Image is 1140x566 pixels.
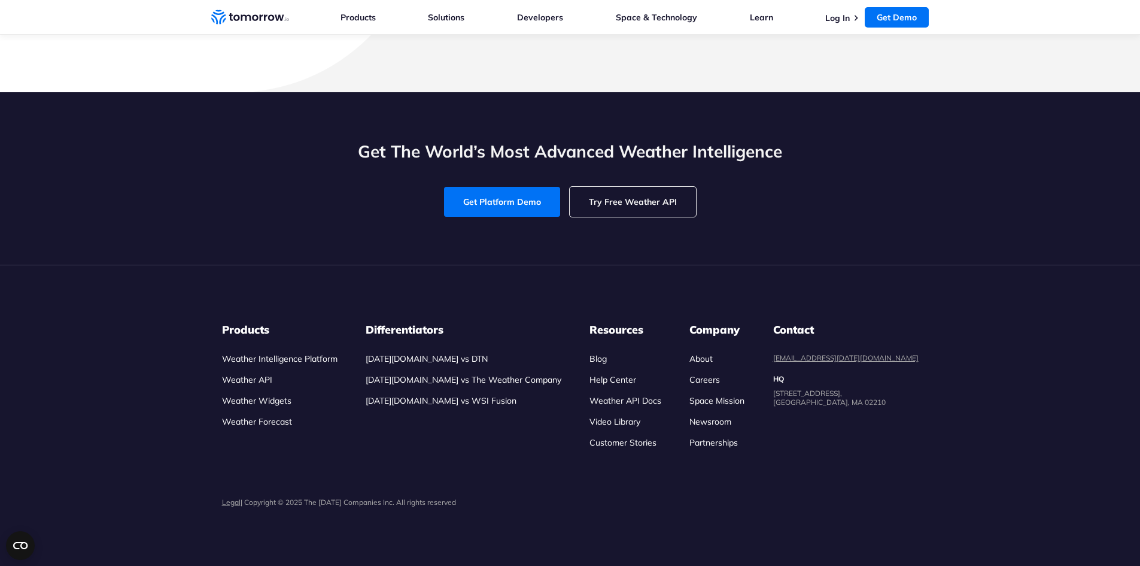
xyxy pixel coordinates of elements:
[689,323,744,337] h3: Company
[222,353,338,364] a: Weather Intelligence Platform
[211,140,929,163] h2: Get The World’s Most Advanced Weather Intelligence
[616,12,697,23] a: Space & Technology
[689,395,744,406] a: Space Mission
[773,374,919,384] dt: HQ
[366,395,516,406] a: [DATE][DOMAIN_NAME] vs WSI Fusion
[570,187,696,217] a: Try Free Weather API
[428,12,464,23] a: Solutions
[867,498,880,511] img: Facebook
[366,374,561,385] a: [DATE][DOMAIN_NAME] vs The Weather Company
[222,395,291,406] a: Weather Widgets
[222,498,456,507] p: | Copyright © 2025 The [DATE] Companies Inc. All rights reserved
[211,8,289,26] a: Home link
[366,323,561,337] h3: Differentiators
[341,12,376,23] a: Products
[589,437,656,448] a: Customer Stories
[773,323,919,337] dt: Contact
[222,374,272,385] a: Weather API
[366,353,488,364] a: [DATE][DOMAIN_NAME] vs DTN
[589,374,636,385] a: Help Center
[222,416,292,427] a: Weather Forecast
[589,353,607,364] a: Blog
[905,498,919,511] img: Instagram
[222,498,241,507] a: Legal
[689,416,731,427] a: Newsroom
[773,353,919,362] a: [EMAIL_ADDRESS][DATE][DOMAIN_NAME]
[773,323,919,407] dl: contact details
[6,531,35,560] button: Open CMP widget
[828,498,841,511] img: Twitter
[865,7,929,28] a: Get Demo
[222,323,338,337] h3: Products
[517,12,563,23] a: Developers
[689,353,713,364] a: About
[825,13,850,23] a: Log In
[589,416,640,427] a: Video Library
[444,187,560,217] a: Get Platform Demo
[689,437,738,448] a: Partnerships
[589,395,661,406] a: Weather API Docs
[589,323,661,337] h3: Resources
[750,12,773,23] a: Learn
[773,413,809,434] img: usa flag
[773,389,919,407] dd: [STREET_ADDRESS], [GEOGRAPHIC_DATA], MA 02210
[689,374,720,385] a: Careers
[789,498,802,511] img: Linkedin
